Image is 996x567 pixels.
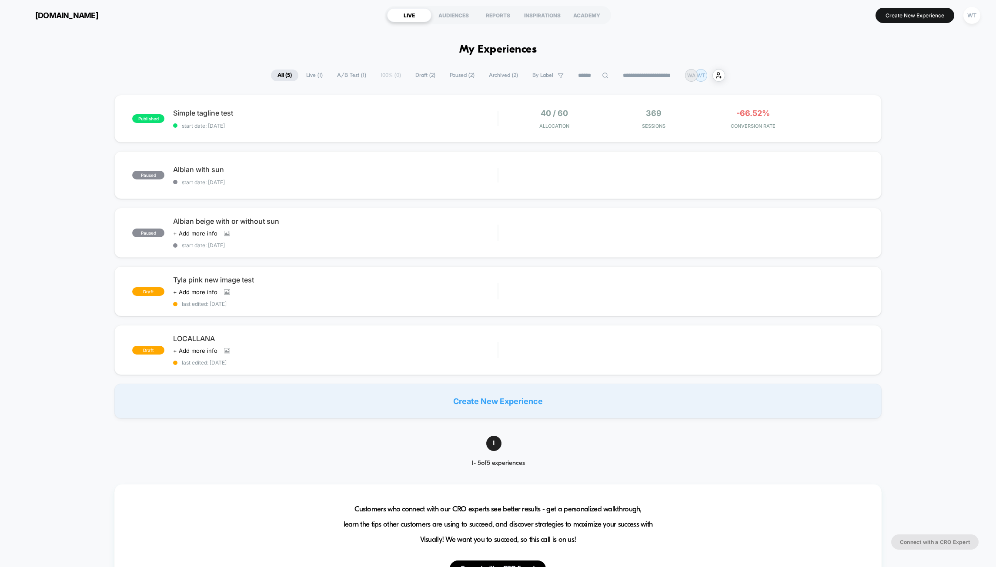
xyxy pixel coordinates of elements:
[173,359,498,366] span: last edited: [DATE]
[173,230,217,237] span: + Add more info
[173,275,498,284] span: Tyla pink new image test
[431,8,476,22] div: AUDIENCES
[132,346,164,355] span: draft
[456,460,540,467] div: 1 - 5 of 5 experiences
[173,109,498,117] span: Simple tagline test
[13,8,101,22] button: [DOMAIN_NAME]
[173,301,498,307] span: last edited: [DATE]
[705,123,800,129] span: CONVERSION RATE
[565,8,609,22] div: ACADEMY
[876,8,954,23] button: Create New Experience
[387,8,431,22] div: LIVE
[963,7,980,24] div: WT
[486,436,501,451] span: 1
[687,72,695,79] p: WA
[132,287,164,296] span: draft
[173,123,498,129] span: start date: [DATE]
[300,70,329,81] span: Live ( 1 )
[132,171,164,179] span: paused
[173,217,498,225] span: Albian beige with or without sun
[539,123,569,129] span: Allocation
[961,7,983,24] button: WT
[482,70,525,81] span: Archived ( 2 )
[35,11,98,20] span: [DOMAIN_NAME]
[476,8,520,22] div: REPORTS
[520,8,565,22] div: INSPIRATIONS
[409,70,442,81] span: Draft ( 2 )
[459,43,537,56] h1: My Experiences
[331,70,373,81] span: A/B Test ( 1 )
[173,242,498,249] span: start date: [DATE]
[541,109,568,118] span: 40 / 60
[443,70,481,81] span: Paused ( 2 )
[532,72,553,79] span: By Label
[606,123,701,129] span: Sessions
[132,229,164,237] span: paused
[891,534,979,550] button: Connect with a CRO Expert
[173,179,498,186] span: start date: [DATE]
[697,72,705,79] p: WT
[173,347,217,354] span: + Add more info
[344,502,653,547] span: Customers who connect with our CRO experts see better results - get a personalized walkthrough, l...
[173,165,498,174] span: Albian with sun
[114,384,881,418] div: Create New Experience
[173,288,217,295] span: + Add more info
[132,114,164,123] span: published
[271,70,298,81] span: All ( 5 )
[646,109,662,118] span: 369
[173,334,498,343] span: LOCALLANA
[736,109,770,118] span: -66.52%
